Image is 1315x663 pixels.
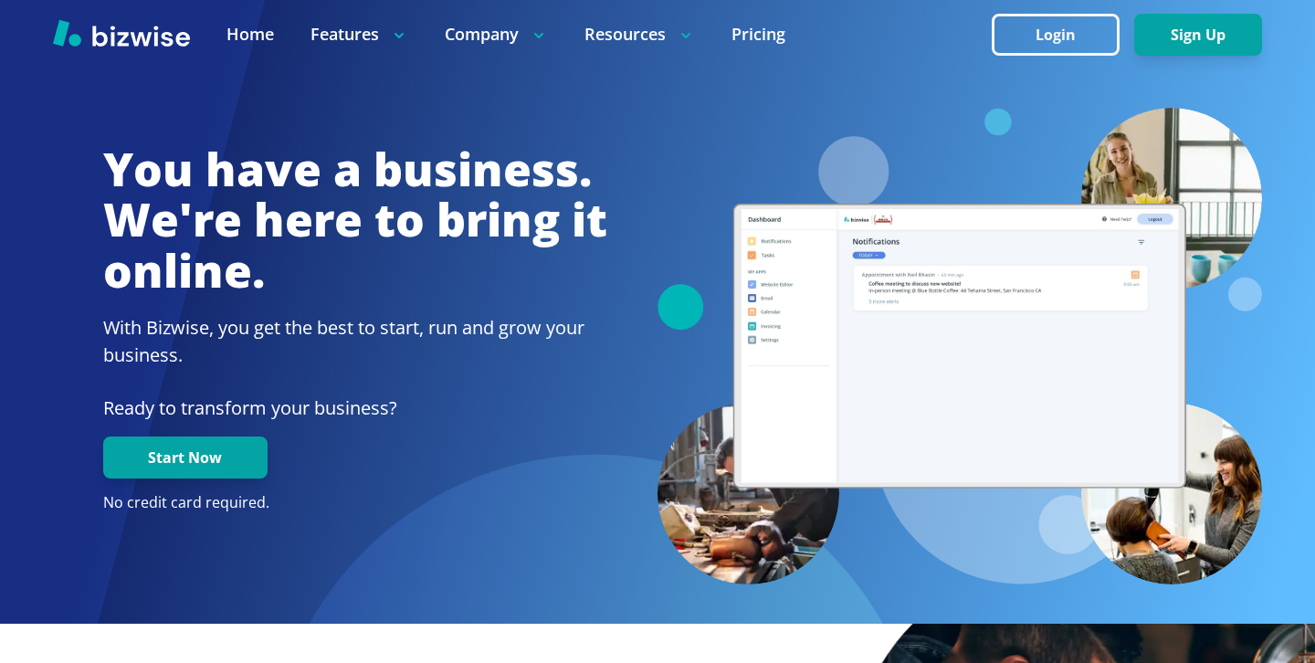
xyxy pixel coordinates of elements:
a: Home [226,23,274,46]
p: Resources [584,23,695,46]
a: Start Now [103,449,268,467]
p: Company [445,23,548,46]
p: No credit card required. [103,493,607,513]
a: Login [992,26,1134,44]
p: Ready to transform your business? [103,395,607,422]
button: Sign Up [1134,14,1262,56]
p: Features [310,23,408,46]
h2: With Bizwise, you get the best to start, run and grow your business. [103,314,607,369]
h1: You have a business. We're here to bring it online. [103,144,607,297]
img: Bizwise Logo [53,19,190,47]
button: Start Now [103,437,268,479]
button: Login [992,14,1120,56]
a: Pricing [731,23,785,46]
a: Sign Up [1134,26,1262,44]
